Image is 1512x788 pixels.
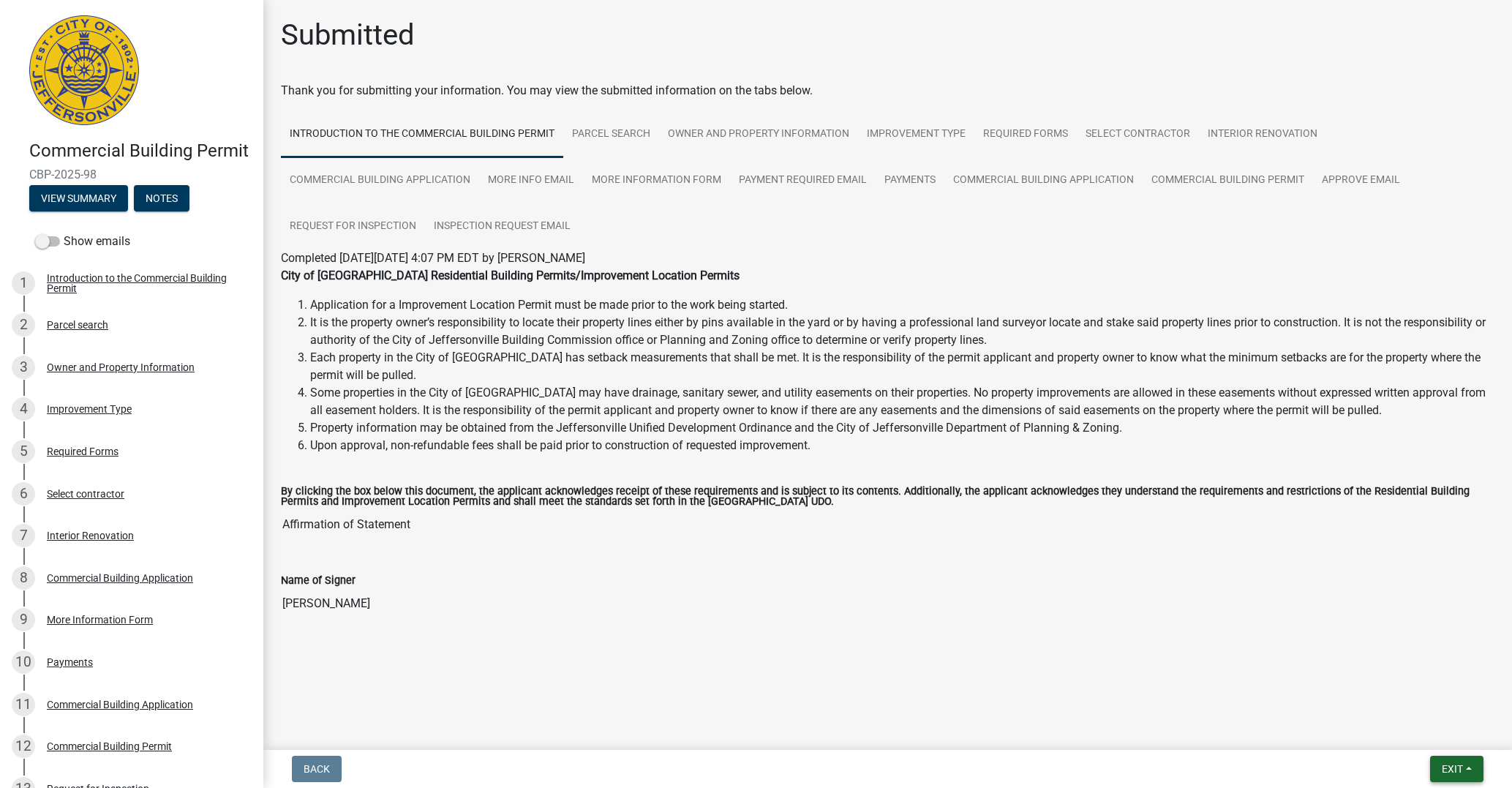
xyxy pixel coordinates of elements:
div: Thank you for submitting your information. You may view the submitted information on the tabs below. [281,82,1494,100]
div: 2 [12,313,35,337]
button: Notes [134,185,189,211]
a: Request for Inspection [281,203,425,250]
img: City of Jeffersonville, Indiana [29,15,139,125]
wm-modal-confirm: Notes [134,193,189,205]
div: Commercial Building Permit [47,741,172,751]
wm-modal-confirm: Summary [29,193,128,205]
div: 6 [12,482,35,506]
a: Commercial Building Application [944,157,1143,204]
div: Introduction to the Commercial Building Permit [47,273,240,293]
li: It is the property owner’s responsibility to locate their property lines either by pins available... [310,314,1494,349]
li: Some properties in the City of [GEOGRAPHIC_DATA] may have drainage, sanitary sewer, and utility e... [310,384,1494,419]
a: Improvement Type [858,111,974,158]
a: Interior Renovation [1199,111,1326,158]
a: Commercial Building Application [281,157,479,204]
div: 1 [12,271,35,295]
div: 12 [12,735,35,758]
span: Exit [1442,763,1463,775]
li: Application for a Improvement Location Permit must be made prior to the work being started. [310,296,1494,314]
a: Commercial Building Permit [1143,157,1313,204]
div: Required Forms [47,446,119,457]
h1: Submitted [281,18,415,53]
a: Payments [876,157,944,204]
label: Show emails [35,233,130,250]
span: Completed [DATE][DATE] 4:07 PM EDT by [PERSON_NAME] [281,251,585,265]
div: Interior Renovation [47,530,134,541]
a: More Information Form [583,157,730,204]
a: More Info Email [479,157,583,204]
div: Improvement Type [47,404,132,414]
li: Each property in the City of [GEOGRAPHIC_DATA] has setback measurements that shall be met. It is ... [310,349,1494,384]
div: Commercial Building Application [47,699,193,710]
li: Property information may be obtained from the Jeffersonville Unified Development Ordinance and th... [310,419,1494,437]
div: Owner and Property Information [47,362,195,372]
a: Introduction to the Commercial Building Permit [281,111,563,158]
a: Required Forms [974,111,1077,158]
label: By clicking the box below this document, the applicant acknowledges receipt of these requirements... [281,487,1494,508]
button: Back [292,756,342,782]
div: 7 [12,524,35,547]
div: Parcel search [47,320,108,330]
li: Upon approval, non-refundable fees shall be paid prior to construction of requested improvement. [310,437,1494,454]
div: Select contractor [47,489,124,499]
label: Name of Signer [281,576,356,586]
strong: City of [GEOGRAPHIC_DATA] Residential Building Permits/Improvement Location Permits [281,269,740,282]
div: 3 [12,356,35,379]
button: View Summary [29,185,128,211]
div: 4 [12,397,35,421]
a: Select contractor [1077,111,1199,158]
div: Commercial Building Application [47,573,193,583]
button: Exit [1430,756,1483,782]
a: Payment Required Email [730,157,876,204]
div: 5 [12,440,35,463]
a: Parcel search [563,111,659,158]
span: CBP-2025-98 [29,168,234,181]
div: 11 [12,693,35,716]
a: Approve Email [1313,157,1409,204]
a: Owner and Property Information [659,111,858,158]
h4: Commercial Building Permit [29,140,252,162]
span: Back [304,763,330,775]
div: 9 [12,608,35,631]
div: 10 [12,650,35,674]
a: Inspection Request Email [425,203,579,250]
div: 8 [12,566,35,590]
div: More Information Form [47,615,153,625]
div: Payments [47,657,93,667]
